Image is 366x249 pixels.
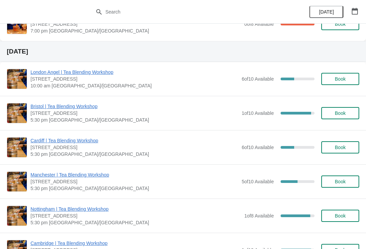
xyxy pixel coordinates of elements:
span: 0 of 8 Available [244,21,274,27]
span: 1 of 8 Available [244,213,274,219]
span: [STREET_ADDRESS] [30,76,238,82]
button: Book [321,107,359,119]
span: London Angel | Tea Blending Workshop [30,69,238,76]
input: Search [105,6,274,18]
span: Book [335,145,346,150]
span: 6 of 10 Available [242,76,274,82]
span: Book [335,179,346,184]
img: London Angel | Tea Blending Workshop | 26 Camden Passage, The Angel, London N1 8ED, UK | 10:00 am... [7,69,27,89]
span: Cambridge | Tea Blending Workshop [30,240,238,247]
span: Nottingham | Tea Blending Workshop [30,206,241,212]
img: Manchester | Cocktail Tea Mixology Workshop | 57 Church Street, Manchester M4 1PD, UK | 7:00 pm E... [7,14,27,34]
span: [STREET_ADDRESS] [30,178,238,185]
span: 5:30 pm [GEOGRAPHIC_DATA]/[GEOGRAPHIC_DATA] [30,219,241,226]
span: [STREET_ADDRESS] [30,110,238,117]
button: [DATE] [309,6,343,18]
span: 6 of 10 Available [242,145,274,150]
span: 10:00 am [GEOGRAPHIC_DATA]/[GEOGRAPHIC_DATA] [30,82,238,89]
span: 7:00 pm [GEOGRAPHIC_DATA]/[GEOGRAPHIC_DATA] [30,27,241,34]
span: 5:30 pm [GEOGRAPHIC_DATA]/[GEOGRAPHIC_DATA] [30,185,238,192]
img: Bristol | Tea Blending Workshop | 73 Park Street, Bristol, BS1 5PB | 5:30 pm Europe/London [7,103,27,123]
span: 5:30 pm [GEOGRAPHIC_DATA]/[GEOGRAPHIC_DATA] [30,151,238,158]
img: Nottingham | Tea Blending Workshop | 24 Bridlesmith Gate, Nottingham NG1 2GQ, UK | 5:30 pm Europe... [7,206,27,226]
span: Cardiff | Tea Blending Workshop [30,137,238,144]
span: Book [335,76,346,82]
img: Cardiff | Tea Blending Workshop | 1-3 Royal Arcade, Cardiff CF10 1AE, UK | 5:30 pm Europe/London [7,138,27,157]
span: [STREET_ADDRESS] [30,144,238,151]
span: Book [335,110,346,116]
span: [STREET_ADDRESS] [30,21,241,27]
button: Book [321,210,359,222]
span: Manchester | Tea Blending Workshop [30,171,238,178]
img: Manchester | Tea Blending Workshop | 57 Church St, Manchester, M4 1PD | 5:30 pm Europe/London [7,172,27,191]
button: Book [321,141,359,153]
button: Book [321,18,359,30]
h2: [DATE] [7,48,359,55]
span: Bristol | Tea Blending Workshop [30,103,238,110]
span: Book [335,213,346,219]
span: 5 of 10 Available [242,179,274,184]
button: Book [321,73,359,85]
span: Book [335,21,346,27]
span: 5:30 pm [GEOGRAPHIC_DATA]/[GEOGRAPHIC_DATA] [30,117,238,123]
span: 1 of 10 Available [242,110,274,116]
button: Book [321,175,359,188]
span: [STREET_ADDRESS] [30,212,241,219]
span: [DATE] [319,9,334,15]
